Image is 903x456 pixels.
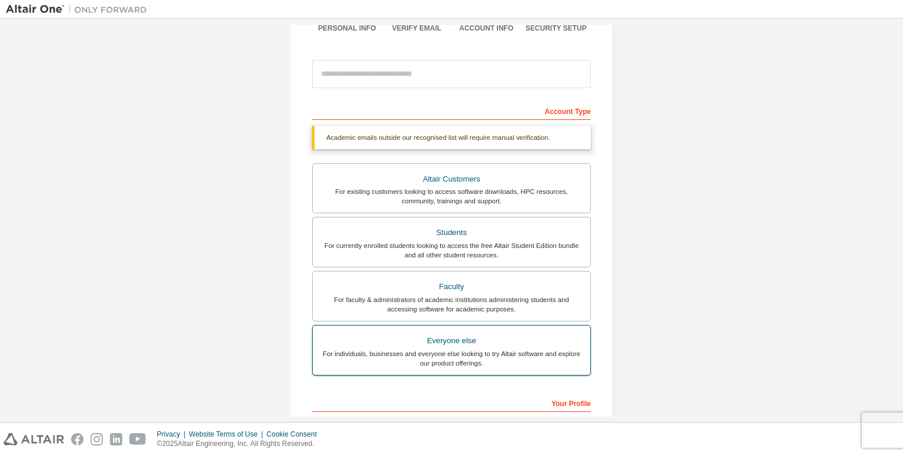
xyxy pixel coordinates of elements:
div: Faculty [320,279,583,295]
div: Academic emails outside our recognised list will require manual verification. [312,126,591,149]
div: For individuals, businesses and everyone else looking to try Altair software and explore our prod... [320,349,583,368]
div: Personal Info [312,24,382,33]
img: altair_logo.svg [4,433,64,445]
img: Altair One [6,4,153,15]
div: For existing customers looking to access software downloads, HPC resources, community, trainings ... [320,187,583,206]
div: For faculty & administrators of academic institutions administering students and accessing softwa... [320,295,583,314]
div: Account Info [451,24,521,33]
div: Verify Email [382,24,452,33]
img: youtube.svg [129,433,146,445]
img: facebook.svg [71,433,83,445]
div: Security Setup [521,24,591,33]
div: Website Terms of Use [189,430,266,439]
img: linkedin.svg [110,433,122,445]
div: Account Type [312,101,591,120]
div: Cookie Consent [266,430,323,439]
div: Students [320,224,583,241]
p: © 2025 Altair Engineering, Inc. All Rights Reserved. [157,439,324,449]
div: Your Profile [312,393,591,412]
div: For currently enrolled students looking to access the free Altair Student Edition bundle and all ... [320,241,583,260]
div: Altair Customers [320,171,583,187]
div: Privacy [157,430,189,439]
img: instagram.svg [91,433,103,445]
div: Everyone else [320,333,583,349]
